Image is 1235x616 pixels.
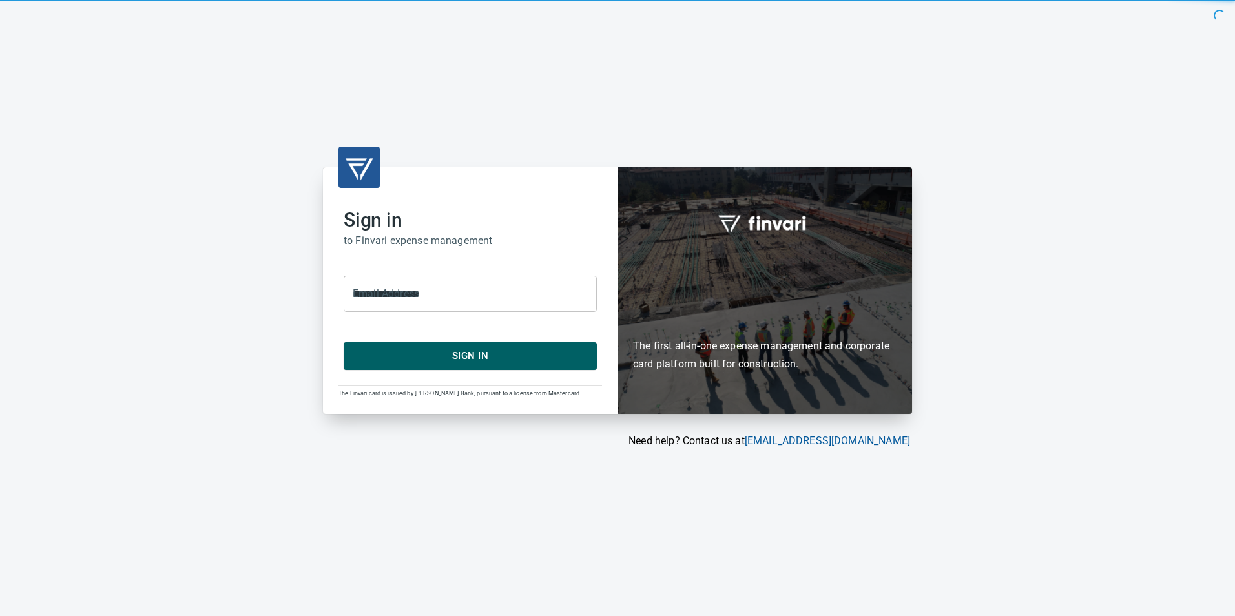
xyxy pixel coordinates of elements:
img: transparent_logo.png [344,152,375,183]
h2: Sign in [344,209,597,232]
h6: to Finvari expense management [344,232,597,250]
h6: The first all-in-one expense management and corporate card platform built for construction. [633,262,897,373]
p: Need help? Contact us at [323,433,910,449]
button: Sign In [344,342,597,369]
span: The Finvari card is issued by [PERSON_NAME] Bank, pursuant to a license from Mastercard [338,390,579,396]
img: fullword_logo_white.png [716,208,813,238]
span: Sign In [358,347,583,364]
a: [EMAIL_ADDRESS][DOMAIN_NAME] [745,435,910,447]
div: Finvari [617,167,912,413]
